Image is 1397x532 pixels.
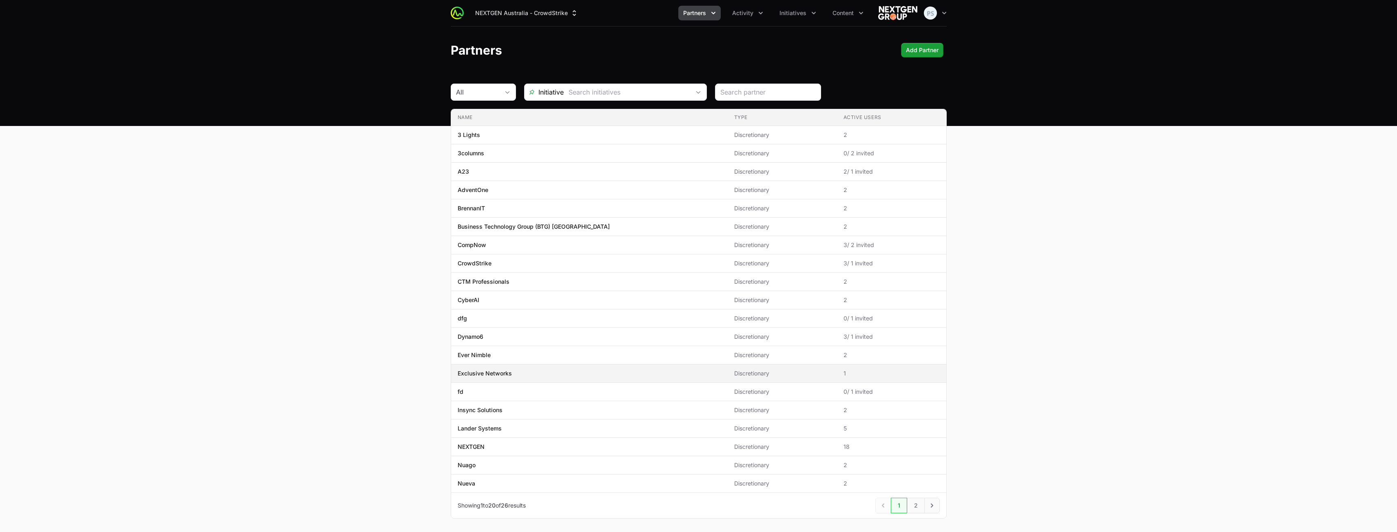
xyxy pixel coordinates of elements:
[734,443,830,451] span: Discretionary
[844,479,940,488] span: 2
[732,9,753,17] span: Activity
[844,149,940,157] span: 0 / 2 invited
[734,479,830,488] span: Discretionary
[458,406,503,414] p: Insync Solutions
[844,369,940,377] span: 1
[844,406,940,414] span: 2
[690,84,706,100] div: Open
[844,131,940,139] span: 2
[844,388,940,396] span: 0 / 1 invited
[734,223,830,231] span: Discretionary
[464,6,868,20] div: Main navigation
[734,424,830,433] span: Discretionary
[775,6,821,20] button: Initiatives
[720,87,816,97] input: Search partner
[456,87,499,97] div: All
[901,43,943,57] button: Add Partner
[734,241,830,249] span: Discretionary
[734,388,830,396] span: Discretionary
[844,278,940,286] span: 2
[844,204,940,212] span: 2
[734,369,830,377] span: Discretionary
[924,498,940,513] a: Next
[683,9,706,17] span: Partners
[844,461,940,469] span: 2
[734,314,830,322] span: Discretionary
[727,6,768,20] div: Activity menu
[470,6,583,20] div: Supplier switch menu
[734,186,830,194] span: Discretionary
[734,278,830,286] span: Discretionary
[451,84,516,100] button: All
[451,43,502,57] h1: Partners
[734,168,830,176] span: Discretionary
[458,351,491,359] p: Ever Nimble
[844,241,940,249] span: 3 / 2 invited
[907,498,925,513] a: 2
[451,7,464,20] img: ActivitySource
[480,502,483,509] span: 1
[734,259,830,267] span: Discretionary
[734,204,830,212] span: Discretionary
[906,45,939,55] span: Add Partner
[728,109,837,126] th: Type
[470,6,583,20] button: NEXTGEN Australia - CrowdStrike
[878,5,917,21] img: NEXTGEN Australia
[844,333,940,341] span: 3 / 1 invited
[451,109,728,126] th: Name
[458,278,509,286] p: CTM Professionals
[458,241,486,249] p: CompNow
[844,296,940,304] span: 2
[734,149,830,157] span: Discretionary
[458,223,610,231] p: Business Technology Group (BTG) [GEOGRAPHIC_DATA]
[458,424,502,433] p: Lander Systems
[458,443,485,451] p: NEXTGEN
[525,87,564,97] span: Initiative
[678,6,721,20] div: Partners menu
[844,168,940,176] span: 2 / 1 invited
[844,443,940,451] span: 18
[458,501,526,510] p: Showing to of results
[844,259,940,267] span: 3 / 1 invited
[564,84,690,100] input: Search initiatives
[734,296,830,304] span: Discretionary
[727,6,768,20] button: Activity
[844,314,940,322] span: 0 / 1 invited
[488,502,496,509] span: 20
[458,333,483,341] p: Dynamo6
[734,406,830,414] span: Discretionary
[828,6,868,20] div: Content menu
[458,296,479,304] p: CyberAI
[458,168,469,176] p: A23
[458,461,476,469] p: Nuago
[828,6,868,20] button: Content
[734,333,830,341] span: Discretionary
[458,314,467,322] p: dfg
[734,131,830,139] span: Discretionary
[832,9,854,17] span: Content
[901,43,943,57] div: Primary actions
[458,369,512,377] p: Exclusive Networks
[844,424,940,433] span: 5
[775,6,821,20] div: Initiatives menu
[458,259,491,267] p: CrowdStrike
[458,131,480,139] p: 3 Lights
[678,6,721,20] button: Partners
[458,388,463,396] p: fd
[458,479,475,488] p: Nueva
[458,204,485,212] p: BrennanIT
[734,461,830,469] span: Discretionary
[924,7,937,20] img: Peter Spillane
[844,351,940,359] span: 2
[458,186,488,194] p: AdventOne
[734,351,830,359] span: Discretionary
[837,109,946,126] th: Active Users
[458,149,484,157] p: 3columns
[779,9,806,17] span: Initiatives
[501,502,508,509] span: 26
[844,186,940,194] span: 2
[891,498,907,513] a: 1
[844,223,940,231] span: 2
